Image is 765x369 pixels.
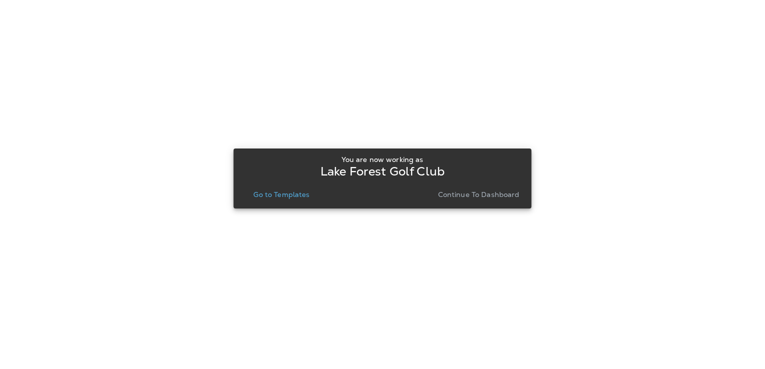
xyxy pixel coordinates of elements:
p: You are now working as [341,155,423,163]
p: Go to Templates [253,190,309,198]
p: Continue to Dashboard [438,190,520,198]
button: Continue to Dashboard [434,187,524,201]
p: Lake Forest Golf Club [320,167,445,175]
button: Go to Templates [249,187,313,201]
